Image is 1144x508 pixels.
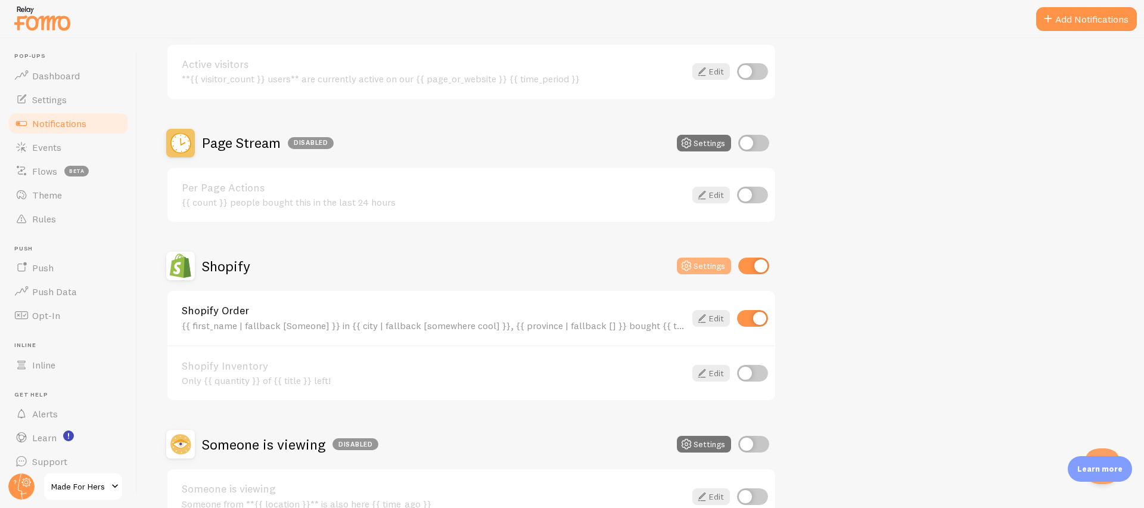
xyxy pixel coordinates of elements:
[32,117,86,129] span: Notifications
[32,432,57,444] span: Learn
[14,245,130,253] span: Push
[32,165,57,177] span: Flows
[7,402,130,426] a: Alerts
[677,436,731,453] button: Settings
[32,456,67,467] span: Support
[32,262,54,274] span: Push
[43,472,123,501] a: Made For Hers
[182,484,685,494] a: Someone is viewing
[7,183,130,207] a: Theme
[182,375,685,386] div: Only {{ quantity }} of {{ title }} left!
[14,391,130,399] span: Get Help
[7,207,130,231] a: Rules
[7,256,130,280] a: Push
[51,479,108,494] span: Made For Hers
[32,141,61,153] span: Events
[7,111,130,135] a: Notifications
[332,438,378,450] div: Disabled
[692,365,730,382] a: Edit
[32,309,60,321] span: Opt-In
[7,450,130,473] a: Support
[7,88,130,111] a: Settings
[1084,448,1120,484] iframe: Help Scout Beacon - Open
[202,435,378,454] h2: Someone is viewing
[677,258,731,274] button: Settings
[1068,456,1132,482] div: Learn more
[692,488,730,505] a: Edit
[32,359,55,371] span: Inline
[182,59,685,70] a: Active visitors
[692,310,730,327] a: Edit
[32,213,56,225] span: Rules
[14,52,130,60] span: Pop-ups
[166,252,195,280] img: Shopify
[64,166,89,176] span: beta
[182,305,685,316] a: Shopify Order
[7,64,130,88] a: Dashboard
[677,135,731,151] button: Settings
[32,70,80,82] span: Dashboard
[166,129,195,157] img: Page Stream
[182,197,685,207] div: {{ count }} people bought this in the last 24 hours
[13,3,72,33] img: fomo-relay-logo-orange.svg
[288,137,334,149] div: Disabled
[202,257,250,275] h2: Shopify
[1077,463,1123,475] p: Learn more
[182,320,685,331] div: {{ first_name | fallback [Someone] }} in {{ city | fallback [somewhere cool] }}, {{ province | fa...
[7,303,130,327] a: Opt-In
[7,135,130,159] a: Events
[32,286,77,298] span: Push Data
[7,426,130,450] a: Learn
[32,94,67,106] span: Settings
[202,134,334,152] h2: Page Stream
[63,430,74,441] svg: <p>Watch New Feature Tutorials!</p>
[14,342,130,349] span: Inline
[32,408,58,420] span: Alerts
[182,73,685,84] div: **{{ visitor_count }} users** are currently active on our {{ page_or_website }} {{ time_period }}
[182,361,685,371] a: Shopify Inventory
[692,187,730,203] a: Edit
[182,182,685,193] a: Per Page Actions
[166,430,195,459] img: Someone is viewing
[692,63,730,80] a: Edit
[7,280,130,303] a: Push Data
[7,159,130,183] a: Flows beta
[32,189,62,201] span: Theme
[7,353,130,377] a: Inline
